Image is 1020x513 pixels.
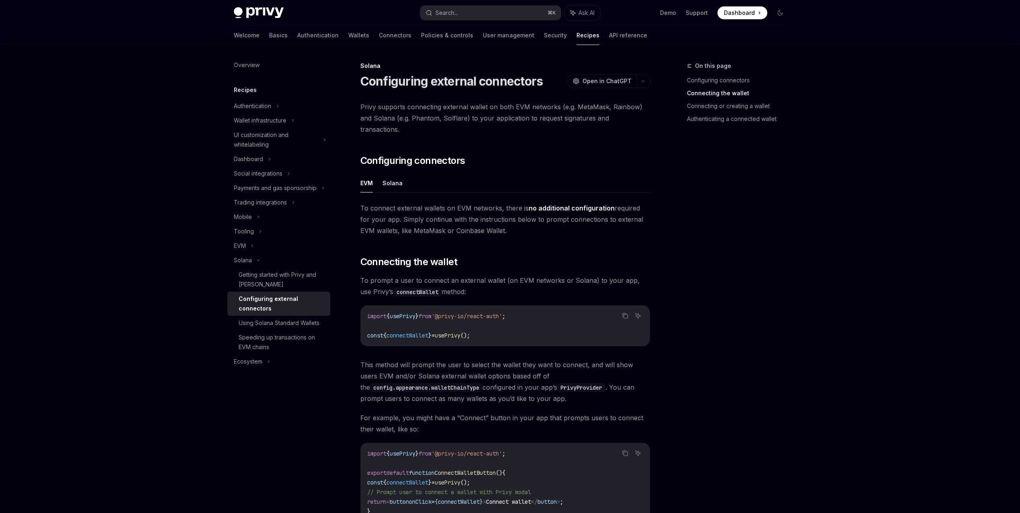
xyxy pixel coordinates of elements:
a: Dashboard [717,6,767,19]
a: Configuring connectors [687,74,793,87]
span: Connecting the wallet [360,255,457,268]
span: usePrivy [390,313,415,320]
a: Recipes [576,26,599,45]
div: Configuring external connectors [239,294,325,313]
h1: Configuring external connectors [360,74,543,88]
button: EVM [360,174,373,192]
div: Authentication [234,101,271,111]
a: Connectors [379,26,411,45]
a: Connecting or creating a wallet [687,100,793,112]
span: } [480,498,483,505]
div: Payments and gas sponsorship [234,183,317,193]
button: Ask AI [633,448,643,458]
button: Search...⌘K [420,6,561,20]
span: { [502,469,505,476]
span: export [367,469,386,476]
span: usePrivy [435,332,460,339]
span: // Prompt user to connect a wallet with Privy modal [367,488,531,496]
span: Connect wallet [486,498,531,505]
div: Tooling [234,227,254,236]
code: config.appearance.walletChainType [370,383,482,392]
div: Trading integrations [234,198,287,207]
span: > [483,498,486,505]
span: button [390,498,409,505]
span: connectWallet [386,479,428,486]
button: Solana [382,174,403,192]
a: User management [483,26,534,45]
span: ConnectWalletButton [435,469,496,476]
span: onClick [409,498,431,505]
button: Ask AI [633,311,643,321]
span: import [367,313,386,320]
span: button [538,498,557,505]
span: function [409,469,435,476]
div: EVM [234,241,246,251]
button: Toggle dark mode [774,6,787,19]
div: Mobile [234,212,252,222]
strong: no additional configuration [529,204,615,212]
div: Ecosystem [234,357,262,366]
button: Open in ChatGPT [568,74,636,88]
code: connectWallet [393,288,442,296]
a: Demo [660,9,676,17]
span: '@privy-io/react-auth' [431,313,502,320]
span: } [415,313,419,320]
span: return [367,498,386,505]
span: Ask AI [578,9,595,17]
span: Open in ChatGPT [583,77,632,85]
span: Privy supports connecting external wallet on both EVM networks (e.g. MetaMask, Rainbow) and Solan... [360,101,650,135]
span: < [386,498,390,505]
a: Getting started with Privy and [PERSON_NAME] [227,268,330,292]
span: { [386,450,390,457]
span: ; [502,450,505,457]
span: from [419,313,431,320]
span: For example, you might have a “Connect” button in your app that prompts users to connect their wa... [360,412,650,435]
span: connectWallet [438,498,480,505]
span: = [431,498,435,505]
div: Dashboard [234,154,263,164]
span: > [557,498,560,505]
a: Policies & controls [421,26,473,45]
a: Authenticating a connected wallet [687,112,793,125]
div: Social integrations [234,169,282,178]
a: Configuring external connectors [227,292,330,316]
span: To connect external wallets on EVM networks, there is required for your app. Simply continue with... [360,202,650,236]
div: Speeding up transactions on EVM chains [239,333,325,352]
span: } [428,332,431,339]
span: ; [560,498,563,505]
span: default [386,469,409,476]
span: const [367,332,383,339]
div: Wallet infrastructure [234,116,286,125]
span: This method will prompt the user to select the wallet they want to connect, and will show users E... [360,359,650,404]
button: Ask AI [565,6,600,20]
div: Solana [234,255,252,265]
code: PrivyProvider [557,383,605,392]
a: Wallets [348,26,369,45]
span: from [419,450,431,457]
a: Support [686,9,708,17]
a: Connecting the wallet [687,87,793,100]
div: Getting started with Privy and [PERSON_NAME] [239,270,325,289]
span: { [383,332,386,339]
span: usePrivy [390,450,415,457]
a: Speeding up transactions on EVM chains [227,330,330,354]
span: = [431,479,435,486]
span: (); [460,332,470,339]
span: </ [531,498,538,505]
span: To prompt a user to connect an external wallet (on EVM networks or Solana) to your app, use Privy... [360,275,650,297]
a: API reference [609,26,647,45]
span: { [386,313,390,320]
a: Overview [227,58,330,72]
a: Welcome [234,26,260,45]
div: Solana [360,62,650,70]
span: ⌘ K [548,10,556,16]
span: (); [460,479,470,486]
div: Search... [435,8,458,18]
a: Using Solana Standard Wallets [227,316,330,330]
span: Configuring connectors [360,154,465,167]
span: () [496,469,502,476]
a: Security [544,26,567,45]
span: } [428,479,431,486]
span: '@privy-io/react-auth' [431,450,502,457]
span: Dashboard [724,9,755,17]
